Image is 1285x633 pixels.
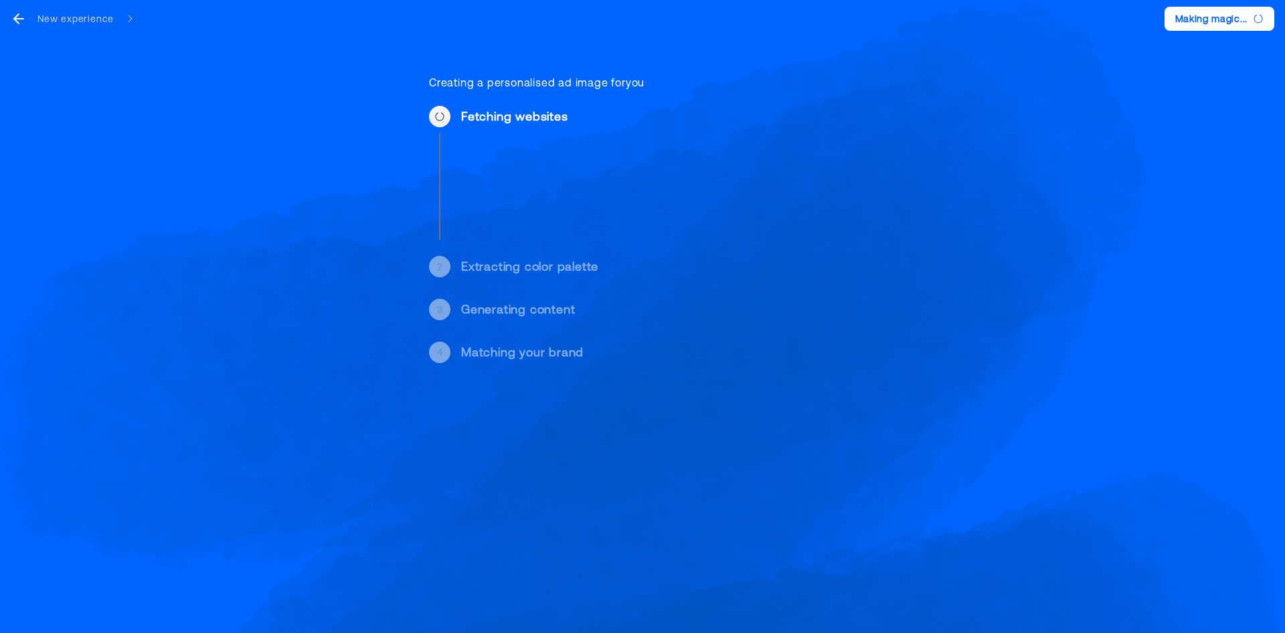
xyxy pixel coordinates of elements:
[461,301,893,318] div: Generating content
[461,109,893,125] div: Fetching websites
[461,259,893,275] div: Extracting color palette
[429,75,893,90] div: Creating a personalised ad image for you
[37,12,114,25] div: New experience
[437,303,443,316] div: 3
[11,11,27,27] svg: go back
[437,346,443,359] div: 4
[1165,7,1275,31] button: Making magic...
[461,344,893,360] div: Matching your brand
[437,260,442,273] div: 2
